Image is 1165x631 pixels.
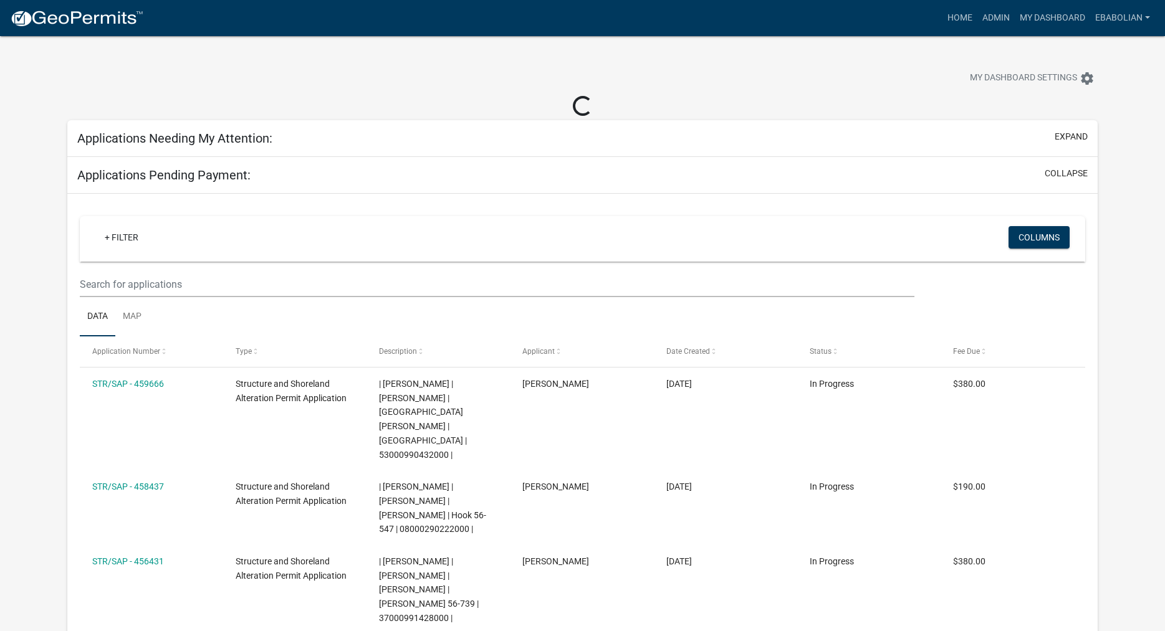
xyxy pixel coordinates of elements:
[92,482,164,491] a: STR/SAP - 458437
[80,297,115,337] a: Data
[810,556,854,566] span: In Progress
[236,556,347,581] span: Structure and Shoreland Alteration Permit Application
[379,379,467,460] span: | Kyle Westergard | BROCK LAMBRECHT | NANCY LAMBRECHT | Otter Tail River | 53000990432000 |
[95,226,148,249] a: + Filter
[654,336,798,366] datatable-header-cell: Date Created
[367,336,511,366] datatable-header-cell: Description
[810,347,832,356] span: Status
[1080,71,1095,86] i: settings
[92,379,164,389] a: STR/SAP - 459666
[960,66,1105,90] button: My Dashboard Settingssettings
[224,336,367,366] datatable-header-cell: Type
[379,556,479,623] span: | Alexis Newark | KURT W WELCH | AMIE L WELCH | Crystal 56-739 | 37000991428000 |
[1045,167,1088,180] button: collapse
[1090,6,1155,30] a: ebabolian
[953,482,985,491] span: $190.00
[77,131,272,146] h5: Applications Needing My Attention:
[666,347,710,356] span: Date Created
[80,336,223,366] datatable-header-cell: Application Number
[379,482,486,534] span: | Emma Swenson | TERRY FELDT | CHERYL FELDT | Hook 56-547 | 08000290222000 |
[92,347,160,356] span: Application Number
[522,556,589,566] span: Amie Welch
[511,336,654,366] datatable-header-cell: Applicant
[77,168,251,183] h5: Applications Pending Payment:
[977,6,1015,30] a: Admin
[522,347,555,356] span: Applicant
[1055,130,1088,143] button: expand
[522,482,589,491] span: Terry Michael Feldt
[953,556,985,566] span: $380.00
[236,379,347,403] span: Structure and Shoreland Alteration Permit Application
[970,71,1077,86] span: My Dashboard Settings
[953,379,985,389] span: $380.00
[666,379,692,389] span: 08/05/2025
[236,347,252,356] span: Type
[115,297,149,337] a: Map
[942,6,977,30] a: Home
[666,556,692,566] span: 07/29/2025
[941,336,1085,366] datatable-header-cell: Fee Due
[810,482,854,491] span: In Progress
[379,347,417,356] span: Description
[798,336,941,366] datatable-header-cell: Status
[92,556,164,566] a: STR/SAP - 456431
[953,347,980,356] span: Fee Due
[236,482,347,506] span: Structure and Shoreland Alteration Permit Application
[666,482,692,491] span: 08/02/2025
[80,272,914,297] input: Search for applications
[1009,226,1070,249] button: Columns
[810,379,854,389] span: In Progress
[1015,6,1090,30] a: My Dashboard
[522,379,589,389] span: Nancy Lambrecht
